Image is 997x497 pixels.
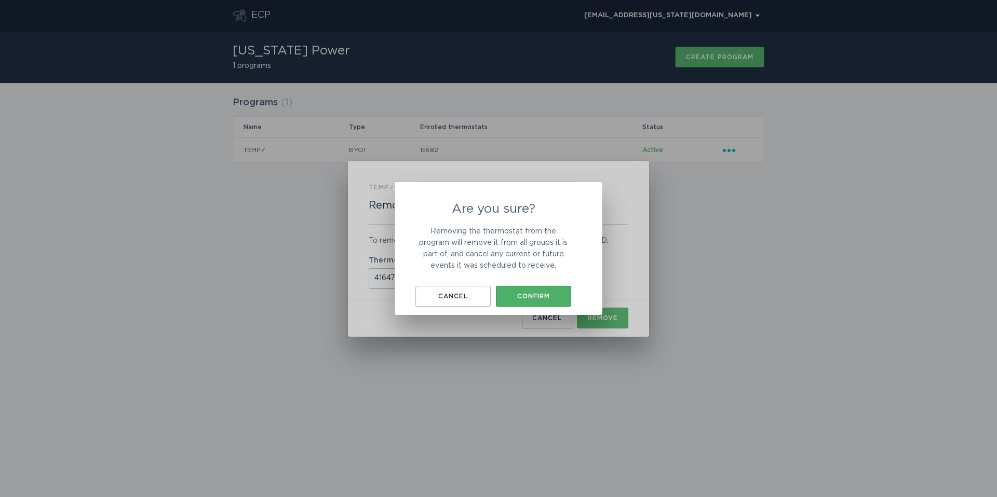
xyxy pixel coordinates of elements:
button: Confirm [496,286,571,307]
h2: Are you sure? [415,203,571,215]
div: Are you sure? [395,182,602,315]
p: Removing the thermostat from the program will remove it from all groups it is part of, and cancel... [415,226,571,271]
div: Confirm [501,293,566,299]
div: Cancel [421,293,486,299]
button: Cancel [415,286,491,307]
